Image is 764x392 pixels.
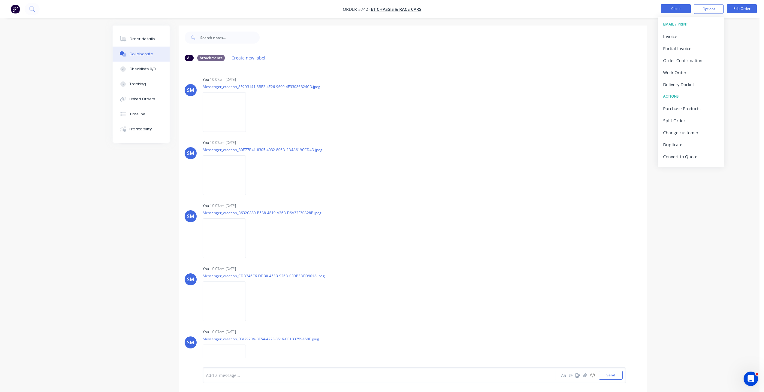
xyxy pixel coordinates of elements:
div: Purchase Products [663,104,718,113]
button: Tracking [113,77,170,92]
div: Profitability [129,126,152,132]
button: Options [694,4,724,14]
button: Profitability [113,122,170,137]
button: Partial Invoice [658,42,724,54]
button: @ [567,372,574,379]
p: Messenger_creation_FFA2970A-BE54-422F-8516-0E1B3759A58E.jpeg [203,336,319,342]
div: Collaborate [129,51,153,57]
button: Convert to Quote [658,150,724,163]
div: 10:07am [DATE] [210,266,236,272]
div: Convert to Quote [663,152,718,161]
div: Order Confirmation [663,56,718,65]
button: Archive [658,163,724,175]
p: Messenger_creation_B632C880-B5A8-4819-A26B-D6A32F30A28B.jpeg [203,210,322,215]
img: Factory [11,5,20,14]
div: 10:07am [DATE] [210,329,236,335]
div: SM [187,150,194,157]
div: All [185,55,194,61]
button: Checklists 0/0 [113,62,170,77]
div: 10:07am [DATE] [210,140,236,145]
button: ☺ [589,372,596,379]
button: Close [661,4,691,13]
div: Attachments [197,55,225,61]
div: Change customer [663,128,718,137]
div: ACTIONS [663,93,718,100]
div: You [203,329,209,335]
div: Split Order [663,116,718,125]
button: Collaborate [113,47,170,62]
div: Delivery Docket [663,80,718,89]
button: Create new label [228,54,269,62]
button: ACTIONS [658,90,724,102]
div: You [203,140,209,145]
p: Messenger_creation_8F9D3141-3BE2-4E26-9600-4E33086B24CD.jpeg [203,84,320,89]
button: Delivery Docket [658,78,724,90]
div: SM [187,213,194,220]
div: Duplicate [663,140,718,149]
div: EMAIL / PRINT [663,20,718,28]
div: Partial Invoice [663,44,718,53]
div: SM [187,276,194,283]
button: EMAIL / PRINT [658,18,724,30]
div: Order details [129,36,155,42]
div: SM [187,339,194,346]
button: Work Order [658,66,724,78]
button: Change customer [658,126,724,138]
span: Order #742 - [343,6,371,12]
button: Order Confirmation [658,54,724,66]
a: ET Chassis & Race Cars [371,6,421,12]
div: Tracking [129,81,146,87]
iframe: Intercom live chat [744,372,758,386]
div: Checklists 0/0 [129,66,156,72]
button: Edit Order [727,4,757,13]
div: Invoice [663,32,718,41]
div: Timeline [129,111,145,117]
button: Split Order [658,114,724,126]
button: Send [599,371,623,380]
div: 10:07am [DATE] [210,203,236,208]
button: Linked Orders [113,92,170,107]
div: 10:07am [DATE] [210,77,236,82]
div: You [203,266,209,272]
div: You [203,77,209,82]
div: Work Order [663,68,718,77]
button: Duplicate [658,138,724,150]
p: Messenger_creation_CDD346C6-DDB0-453B-926D-0FDB3DED901A.jpeg [203,273,325,278]
p: Messenger_creation_B0E77B41-8305-4032-806D-2D4A619CCD4D.jpeg [203,147,322,152]
button: Order details [113,32,170,47]
div: Linked Orders [129,96,155,102]
button: Invoice [658,30,724,42]
div: SM [187,87,194,94]
button: Timeline [113,107,170,122]
button: Purchase Products [658,102,724,114]
div: Archive [663,164,718,173]
div: You [203,203,209,208]
button: Aa [560,372,567,379]
input: Search notes... [200,32,260,44]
